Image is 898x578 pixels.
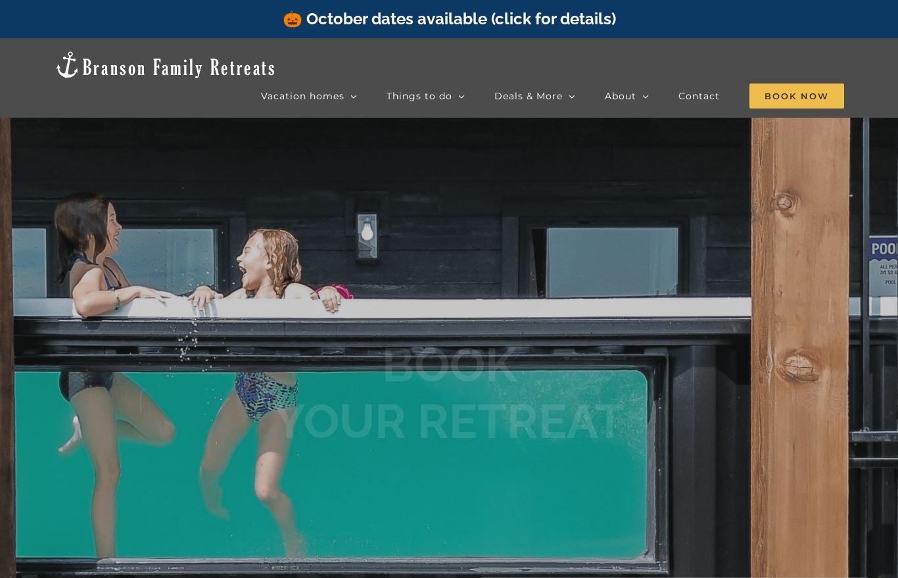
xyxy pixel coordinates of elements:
nav: Main Menu [261,83,844,109]
a: Book Now [749,83,844,109]
span: Deals & More [494,91,563,101]
b: BOOK YOUR RETREAT [274,337,625,449]
img: Branson Family Retreats Logo [54,50,277,80]
span: Contact [678,91,720,101]
a: Deals & More [494,83,575,109]
a: 🎃 October dates available (click for details) [283,9,616,28]
span: Vacation homes [261,91,344,101]
span: Things to do [387,91,452,101]
a: About [605,83,649,109]
a: Vacation homes [261,83,357,109]
span: Book Now [749,84,844,108]
a: Contact [678,83,720,109]
a: Things to do [387,83,465,109]
span: About [605,91,636,101]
